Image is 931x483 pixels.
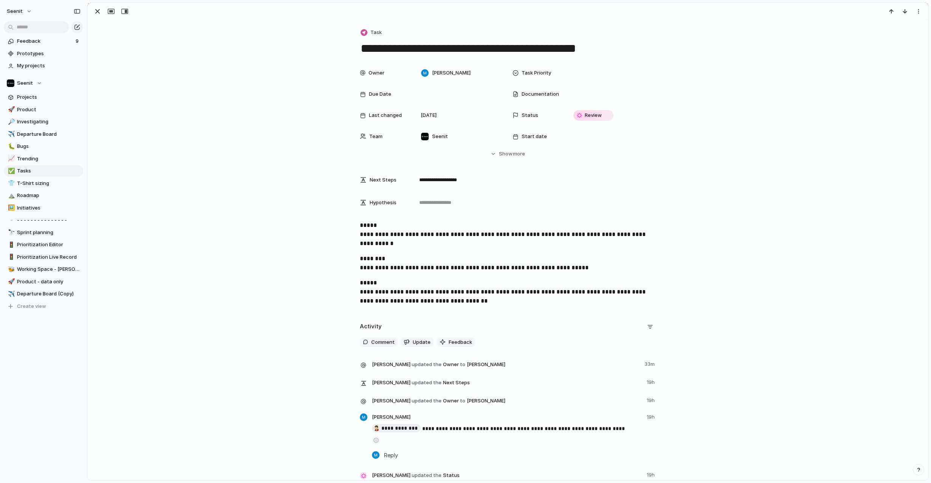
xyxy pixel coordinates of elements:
[412,472,441,479] span: updated the
[17,167,81,175] span: Tasks
[372,413,411,421] span: [PERSON_NAME]
[8,277,13,286] div: 🚀
[647,413,656,422] span: 19h
[17,180,81,187] span: T-Shirt sizing
[17,79,33,87] span: Seenit
[7,253,14,261] button: 🚦
[4,129,83,140] a: ✈️Departure Board
[7,118,14,126] button: 🔎
[4,190,83,201] a: ⛰️Roadmap
[4,239,83,250] a: 🚦Prioritization Editor
[7,278,14,286] button: 🚀
[372,361,411,368] span: [PERSON_NAME]
[17,106,81,113] span: Product
[360,322,382,331] h2: Activity
[644,359,656,368] span: 33m
[8,216,13,225] div: ▫️
[7,180,14,187] button: 👕
[4,202,83,214] a: 🖼️Initiatives
[17,229,81,236] span: Sprint planning
[7,130,14,138] button: ✈️
[8,167,13,175] div: ✅
[7,216,14,224] button: ▫️
[7,204,14,212] button: 🖼️
[372,359,640,370] span: Owner
[4,178,83,189] div: 👕T-Shirt sizing
[8,130,13,138] div: ✈️
[372,379,411,387] span: [PERSON_NAME]
[8,154,13,163] div: 📈
[17,93,81,101] span: Projects
[17,204,81,212] span: Initiatives
[4,214,83,226] div: ▫️- - - - - - - - - - - - - - -
[513,150,525,158] span: more
[460,361,465,368] span: to
[4,301,83,312] button: Create view
[432,133,448,140] span: Seenit
[4,276,83,287] div: 🚀Product - data only
[8,290,13,298] div: ✈️
[412,397,441,405] span: updated the
[369,112,402,119] span: Last changed
[412,379,441,387] span: updated the
[467,397,505,405] span: [PERSON_NAME]
[4,165,83,177] a: ✅Tasks
[370,176,397,184] span: Next Steps
[522,133,547,140] span: Start date
[17,241,81,248] span: Prioritization Editor
[17,266,81,273] span: Working Space - [PERSON_NAME]
[8,265,13,274] div: 🐝
[4,141,83,152] div: 🐛Bugs
[7,8,23,15] span: Seenit
[7,229,14,236] button: 🔭
[4,36,83,47] a: Feedback9
[359,27,384,38] button: Task
[17,50,81,57] span: Prototypes
[4,264,83,275] a: 🐝Working Space - [PERSON_NAME]
[460,397,465,405] span: to
[4,104,83,115] a: 🚀Product
[7,241,14,248] button: 🚦
[372,472,411,479] span: [PERSON_NAME]
[371,339,395,346] span: Comment
[4,116,83,127] a: 🔎Investigating
[522,112,538,119] span: Status
[4,288,83,300] a: ✈️Departure Board (Copy)
[647,470,656,479] span: 19h
[8,253,13,261] div: 🚦
[17,62,81,70] span: My projects
[370,29,382,36] span: Task
[647,377,656,386] span: 19h
[499,150,513,158] span: Show
[17,155,81,163] span: Trending
[421,112,437,119] span: [DATE]
[647,395,656,404] span: 19h
[432,69,471,77] span: [PERSON_NAME]
[4,60,83,71] a: My projects
[369,133,383,140] span: Team
[369,90,391,98] span: Due Date
[437,337,475,347] button: Feedback
[7,167,14,175] button: ✅
[17,143,81,150] span: Bugs
[360,337,398,347] button: Comment
[17,37,73,45] span: Feedback
[522,69,551,77] span: Task Priority
[8,203,13,212] div: 🖼️
[372,377,642,388] span: Next Steps
[8,105,13,114] div: 🚀
[522,90,559,98] span: Documentation
[4,252,83,263] div: 🚦Prioritization Live Record
[8,191,13,200] div: ⛰️
[17,130,81,138] span: Departure Board
[7,290,14,298] button: ✈️
[372,397,411,405] span: [PERSON_NAME]
[7,155,14,163] button: 📈
[412,361,441,368] span: updated the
